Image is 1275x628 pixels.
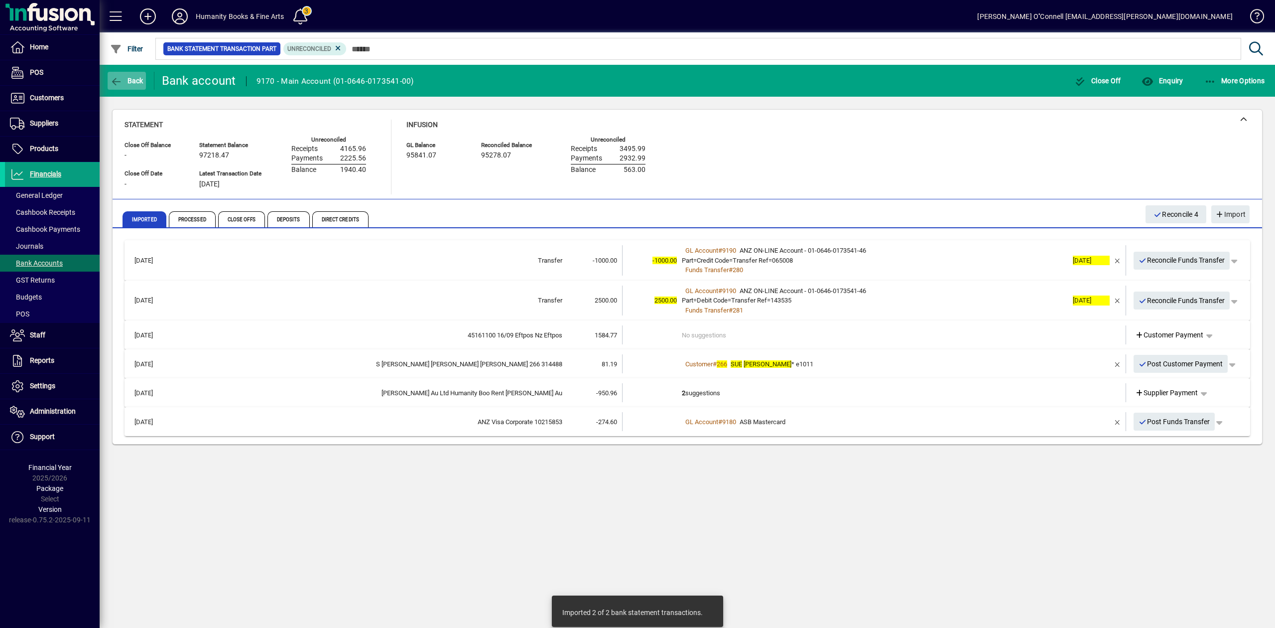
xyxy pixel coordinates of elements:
td: [DATE] [129,325,176,344]
span: Deposits [267,211,310,227]
a: Reports [5,348,100,373]
span: Customer [685,360,713,368]
span: Funds Transfer [685,266,729,274]
span: Import [1215,206,1246,223]
mat-expansion-panel-header: [DATE]Transfer-1000.00-1000.00GL Account#9190ANZ ON-LINE Account - 01-0646-0173541-46Part=Credit ... [125,240,1250,281]
span: Receipts [571,145,597,153]
td: No suggestions [682,325,1068,344]
button: Remove [1110,414,1126,430]
span: Reports [30,356,54,364]
em: [PERSON_NAME] [744,360,791,368]
span: ASB Mastercard [740,418,785,426]
a: Products [5,137,100,161]
span: More Options [1204,77,1265,85]
a: GL Account#9180 [682,417,740,427]
div: [PERSON_NAME] O''Connell [EMAIL_ADDRESS][PERSON_NAME][DOMAIN_NAME] [977,8,1233,24]
span: 97218.47 [199,152,229,159]
span: GL Balance [406,142,466,149]
span: 9190 [722,247,736,254]
a: Customer Payment [1131,326,1208,344]
span: Support [30,433,55,441]
span: Bank Statement Transaction Part [167,44,276,54]
span: 2932.99 [620,155,645,162]
a: Customers [5,86,100,111]
span: -1000.00 [652,257,677,264]
mat-expansion-panel-header: [DATE]ANZ Visa Corporate 10215853-274.60GL Account#9180ASB MastercardPost Funds Transfer [125,407,1250,436]
span: POS [30,68,43,76]
span: Package [36,484,63,492]
span: 9190 [722,287,736,295]
span: # [718,418,722,426]
a: POS [5,60,100,85]
app-page-header-button: Back [100,72,154,90]
em: SUE [731,360,742,368]
a: Funds Transfer#280 [682,265,747,275]
span: - [125,152,127,159]
span: Payments [291,155,323,162]
button: More Options [1202,72,1268,90]
button: Reconcile Funds Transfer [1134,252,1230,270]
span: 2225.56 [340,155,366,162]
span: Close Offs [218,211,265,227]
div: 45161100 16/09 Eftpos Nz Eftpos [176,330,562,340]
span: [DATE] [199,180,220,188]
span: Customer Payment [1135,330,1204,340]
td: [DATE] [129,412,176,431]
a: GST Returns [5,272,100,289]
a: Home [5,35,100,60]
span: 81.19 [602,360,617,368]
span: Financials [30,170,61,178]
span: Settings [30,382,55,390]
span: Supplier Payment [1135,388,1198,398]
span: POS [10,310,29,318]
button: Close Off [1072,72,1124,90]
span: Financial Year [28,464,72,471]
span: 2500.00 [654,297,677,304]
div: Humanity Books & Fine Arts [196,8,284,24]
button: Back [108,72,146,90]
span: Bank Accounts [10,259,63,267]
span: Receipts [291,145,318,153]
div: Bank account [162,73,236,89]
a: Settings [5,374,100,399]
span: 9180 [722,418,736,426]
span: Balance [291,166,316,174]
button: Post Funds Transfer [1134,413,1215,431]
span: Cashbook Receipts [10,208,75,216]
span: - [125,180,127,188]
span: Reconciled Balance [481,142,541,149]
span: GL Account [685,287,718,295]
span: * e1011 [731,360,813,368]
span: 1584.77 [595,331,617,339]
span: # [718,287,722,295]
span: Budgets [10,293,42,301]
span: Customers [30,94,64,102]
button: Reconcile 4 [1146,205,1206,223]
span: GL Account [685,247,718,254]
div: ANZ Visa Corporate 10215853 [176,417,562,427]
a: Support [5,425,100,450]
button: Remove [1110,293,1126,309]
td: [DATE] [129,354,176,373]
button: Post Customer Payment [1134,355,1228,373]
span: Products [30,145,58,153]
span: Unreconciled [287,45,331,52]
a: Budgets [5,289,100,306]
mat-expansion-panel-header: [DATE]S [PERSON_NAME] [PERSON_NAME] [PERSON_NAME] 266 31448881.19Customer#266SUE [PERSON_NAME]* e... [125,349,1250,378]
a: Suppliers [5,111,100,136]
span: # [718,247,722,254]
button: Reconcile Funds Transfer [1134,292,1230,310]
mat-expansion-panel-header: [DATE]45161100 16/09 Eftpos Nz Eftpos1584.77No suggestionsCustomer Payment [125,320,1250,349]
span: GL Account [685,418,718,426]
span: Journals [10,242,43,250]
span: Close Off [1074,77,1121,85]
a: Cashbook Payments [5,221,100,238]
span: Payments [571,155,602,162]
a: POS [5,306,100,322]
span: Funds Transfer [685,307,729,314]
b: 2 [682,389,685,397]
span: 281 [733,307,743,314]
span: 3495.99 [620,145,645,153]
span: Imported [123,211,166,227]
span: GST Returns [10,276,55,284]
